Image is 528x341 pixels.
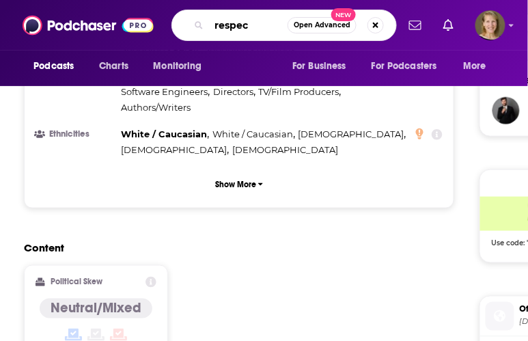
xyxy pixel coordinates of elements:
[143,53,219,79] button: open menu
[404,14,427,37] a: Show notifications dropdown
[212,128,293,139] span: White / Caucasian
[298,128,404,139] span: [DEMOGRAPHIC_DATA]
[438,14,459,37] a: Show notifications dropdown
[24,53,92,79] button: open menu
[259,86,339,97] span: TV/Film Producers
[121,126,209,142] span: ,
[475,10,505,40] img: User Profile
[51,277,102,287] h2: Political Skew
[209,14,288,36] input: Search podcasts, credits, & more...
[33,57,74,76] span: Podcasts
[363,53,457,79] button: open menu
[36,172,443,197] button: Show More
[372,57,437,76] span: For Podcasters
[36,130,115,139] h3: Ethnicities
[259,84,342,100] span: ,
[288,17,357,33] button: Open AdvancedNew
[215,180,256,189] p: Show More
[292,57,346,76] span: For Business
[294,22,350,29] span: Open Advanced
[51,300,141,317] h4: Neutral/Mixed
[24,241,443,254] h2: Content
[213,86,253,97] span: Directors
[213,84,255,100] span: ,
[121,142,229,158] span: ,
[121,84,210,100] span: ,
[232,144,338,155] span: [DEMOGRAPHIC_DATA]
[454,53,504,79] button: open menu
[99,57,128,76] span: Charts
[283,53,363,79] button: open menu
[464,57,487,76] span: More
[475,10,505,40] span: Logged in as tvdockum
[153,57,202,76] span: Monitoring
[121,144,227,155] span: [DEMOGRAPHIC_DATA]
[171,10,397,41] div: Search podcasts, credits, & more...
[492,97,520,124] img: JohirMia
[212,126,295,142] span: ,
[121,128,207,139] span: White / Caucasian
[475,10,505,40] button: Show profile menu
[23,12,154,38] img: Podchaser - Follow, Share and Rate Podcasts
[331,8,356,21] span: New
[90,53,137,79] a: Charts
[121,102,191,113] span: Authors/Writers
[298,126,406,142] span: ,
[121,86,208,97] span: Software Engineers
